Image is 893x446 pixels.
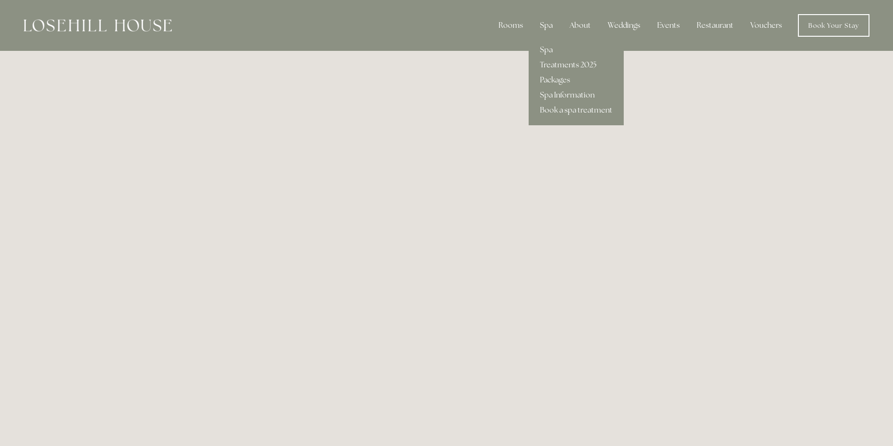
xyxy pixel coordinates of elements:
[650,16,687,35] div: Events
[529,73,624,88] a: Packages
[689,16,741,35] div: Restaurant
[24,19,172,32] img: Losehill House
[529,57,624,73] a: Treatments 2025
[532,16,560,35] div: Spa
[600,16,648,35] div: Weddings
[798,14,869,37] a: Book Your Stay
[529,42,624,57] a: Spa
[529,88,624,103] a: Spa Information
[491,16,531,35] div: Rooms
[529,103,624,118] a: Book a spa treatment
[743,16,789,35] a: Vouchers
[562,16,598,35] div: About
